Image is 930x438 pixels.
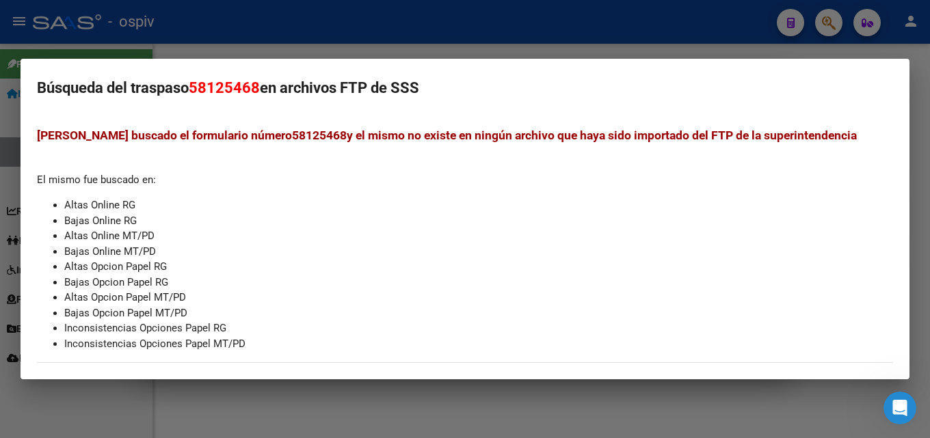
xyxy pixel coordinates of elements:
li: Altas Opcion Papel RG [64,259,893,275]
li: Bajas Opcion Papel RG [64,275,893,290]
strong: 58125468 [292,128,347,142]
li: Bajas Opcion Papel MT/PD [64,305,893,321]
li: Altas Online MT/PD [64,228,893,244]
div: El mismo fue buscado en: [37,126,893,351]
li: Bajas Online MT/PD [64,244,893,260]
li: Bajas Online RG [64,213,893,229]
span: [PERSON_NAME] buscado el formulario número y el mismo no existe en ningún archivo que haya sido i... [37,128,857,142]
li: Inconsistencias Opciones Papel RG [64,320,893,336]
h2: Búsqueda del traspaso en archivos FTP de SSS [37,75,893,101]
li: Altas Online RG [64,197,893,213]
iframe: Intercom live chat [883,392,916,424]
li: Altas Opcion Papel MT/PD [64,290,893,305]
span: 58125468 [189,79,260,96]
li: Inconsistencias Opciones Papel MT/PD [64,336,893,352]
